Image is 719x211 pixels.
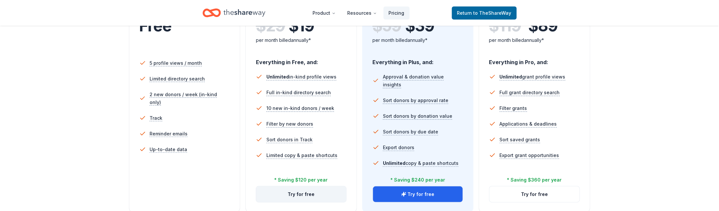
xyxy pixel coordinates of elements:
div: Everything in Free, and: [256,53,347,66]
span: copy & paste shortcuts [383,160,459,166]
a: Returnto TheShareWay [452,7,517,20]
div: * Saving $360 per year [507,176,562,184]
button: Resources [342,7,382,20]
span: Sort donors by donation value [383,112,453,120]
span: Export grant opportunities [500,151,559,159]
span: Limited directory search [150,75,205,83]
span: $ 39 [405,17,434,35]
button: Try for free [373,186,463,202]
span: Applications & deadlines [500,120,557,128]
span: Unlimited [500,74,522,79]
span: Full grant directory search [500,89,560,97]
span: Return [457,9,512,17]
div: per month billed annually* [489,36,580,44]
span: Limited copy & paste shortcuts [266,151,337,159]
span: Approval & donation value insights [383,73,463,89]
span: 2 new donors / week (in-kind only) [150,91,230,106]
span: to TheShareWay [474,10,512,16]
span: Unlimited [266,74,289,79]
div: Everything in Plus, and: [373,53,463,66]
span: Sort donors by approval rate [383,97,449,104]
span: $ 19 [289,17,314,35]
div: * Saving $120 per year [275,176,328,184]
div: per month billed annually* [256,36,347,44]
div: per month billed annually* [373,36,463,44]
span: Filter grants [500,104,527,112]
div: * Saving $240 per year [390,176,445,184]
a: Pricing [384,7,410,20]
button: Try for free [490,186,580,202]
span: grant profile views [500,74,566,79]
span: in-kind profile views [266,74,336,79]
span: Sort donors by due date [383,128,439,136]
a: Home [203,5,265,21]
span: Full in-kind directory search [266,89,331,97]
span: Track [150,114,163,122]
span: Sort donors in Track [266,136,313,144]
div: Everything in Pro, and: [489,53,580,66]
span: Export donors [383,144,415,151]
span: Filter by new donors [266,120,313,128]
span: Reminder emails [150,130,188,138]
span: Up-to-date data [150,146,188,153]
span: Unlimited [383,160,406,166]
button: Try for free [256,186,346,202]
span: 5 profile views / month [150,59,202,67]
span: Sort saved grants [500,136,540,144]
span: 10 new in-kind donors / week [266,104,334,112]
button: Product [308,7,341,20]
nav: Main [308,5,410,21]
span: $ 89 [529,17,558,35]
